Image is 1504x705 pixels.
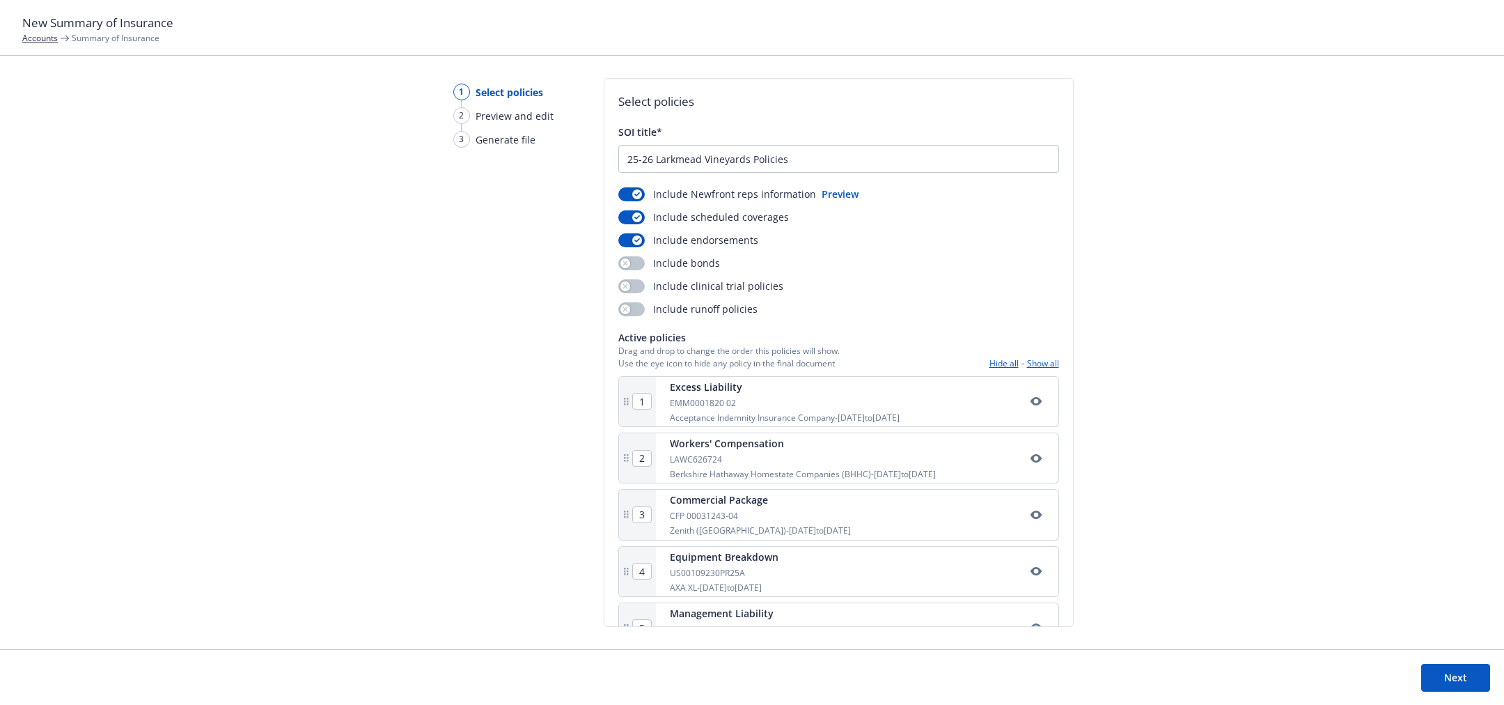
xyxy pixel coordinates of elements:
[618,433,1059,483] div: Workers' CompensationLAWC626724Berkshire Hathaway Homestate Companies (BHHC)-[DATE]to[DATE]
[618,330,840,345] span: Active policies
[618,93,1059,111] h2: Select policies
[822,187,859,201] button: Preview
[476,85,543,100] span: Select policies
[618,603,1059,653] div: Management Liability108038666 - CYB D&O EPL FID [PERSON_NAME] K&RTravelers Insurance-[DATE]to[DATE]
[618,187,816,201] div: Include Newfront reps information
[618,376,1059,427] div: Excess LiabilityEMM0001820 02Acceptance Indemnity Insurance Company-[DATE]to[DATE]
[618,546,1059,597] div: Equipment BreakdownUS00109230PR25AAXA XL-[DATE]to[DATE]
[670,493,851,507] div: Commercial Package
[1421,664,1490,692] button: Next
[670,436,936,451] div: Workers' Compensation
[453,131,470,148] div: 3
[670,468,936,480] div: Berkshire Hathaway Homestate Companies (BHHC) - [DATE] to [DATE]
[670,550,778,564] div: Equipment Breakdown
[619,146,1058,172] input: Enter a title
[670,454,936,465] div: LAWC626724
[72,32,159,44] span: Summary of Insurance
[670,582,778,594] div: AXA XL - [DATE] to [DATE]
[670,567,778,579] div: US00109230PR25A
[670,380,900,394] div: Excess Liability
[476,132,535,147] span: Generate file
[618,125,662,139] span: SOI title*
[670,525,851,536] div: Zenith ([GEOGRAPHIC_DATA]) - [DATE] to [DATE]
[670,606,874,621] div: Management Liability
[618,302,758,316] div: Include runoff policies
[670,623,874,635] div: 108038666 - CYB D&O EPL FID [PERSON_NAME] K&R
[618,279,783,293] div: Include clinical trial policies
[453,84,470,100] div: 1
[618,489,1059,540] div: Commercial PackageCFP 00031243-04Zenith ([GEOGRAPHIC_DATA])-[DATE]to[DATE]
[453,107,470,124] div: 2
[618,210,789,224] div: Include scheduled coverages
[618,233,758,247] div: Include endorsements
[22,14,1482,32] h1: New Summary of Insurance
[618,345,840,369] span: Drag and drop to change the order this policies will show. Use the eye icon to hide any policy in...
[989,357,1019,369] button: Hide all
[670,412,900,424] div: Acceptance Indemnity Insurance Company - [DATE] to [DATE]
[670,510,851,522] div: CFP 00031243-04
[1027,357,1059,369] button: Show all
[670,397,900,409] div: EMM0001820 02
[618,256,720,270] div: Include bonds
[476,109,554,123] span: Preview and edit
[989,357,1059,369] div: -
[22,32,58,44] a: Accounts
